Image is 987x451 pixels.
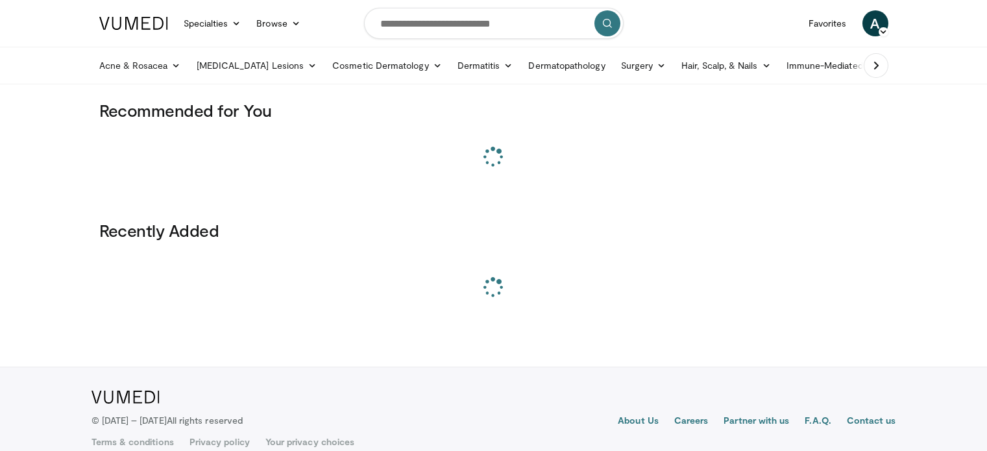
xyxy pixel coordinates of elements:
[801,10,855,36] a: Favorites
[520,53,613,79] a: Dermatopathology
[167,415,243,426] span: All rights reserved
[618,414,659,430] a: About Us
[364,8,624,39] input: Search topics, interventions
[324,53,449,79] a: Cosmetic Dermatology
[862,10,888,36] a: A
[99,17,168,30] img: VuMedi Logo
[847,414,896,430] a: Contact us
[91,53,189,79] a: Acne & Rosacea
[249,10,308,36] a: Browse
[674,53,778,79] a: Hair, Scalp, & Nails
[189,435,250,448] a: Privacy policy
[176,10,249,36] a: Specialties
[189,53,325,79] a: [MEDICAL_DATA] Lesions
[91,391,160,404] img: VuMedi Logo
[450,53,521,79] a: Dermatitis
[99,100,888,121] h3: Recommended for You
[805,414,831,430] a: F.A.Q.
[91,414,243,427] p: © [DATE] – [DATE]
[99,220,888,241] h3: Recently Added
[613,53,674,79] a: Surgery
[724,414,789,430] a: Partner with us
[265,435,354,448] a: Your privacy choices
[779,53,884,79] a: Immune-Mediated
[91,435,174,448] a: Terms & conditions
[674,414,709,430] a: Careers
